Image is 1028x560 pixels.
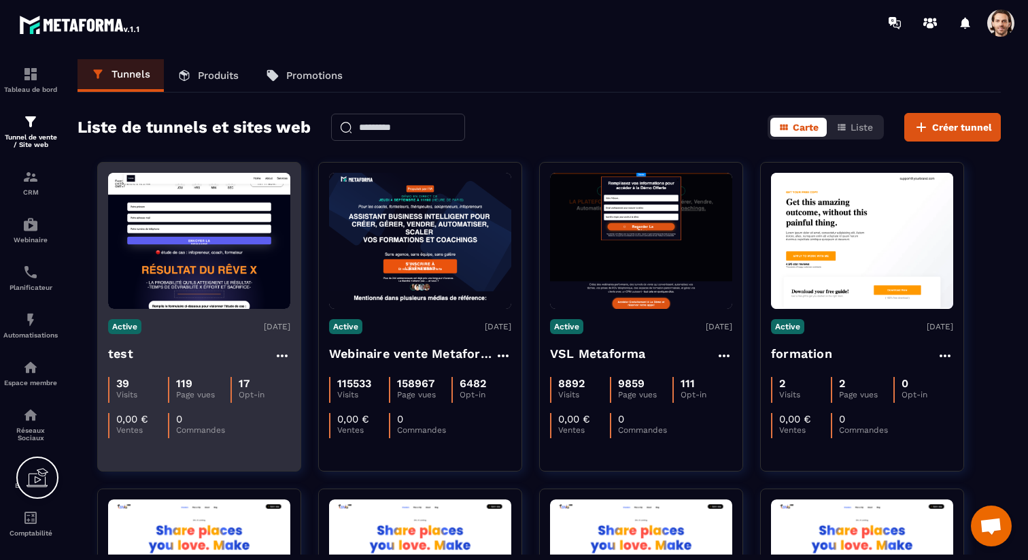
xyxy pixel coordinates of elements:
[3,529,58,537] p: Comptabilité
[779,425,831,435] p: Ventes
[176,413,182,425] p: 0
[286,69,343,82] p: Promotions
[3,86,58,93] p: Tableau de bord
[3,427,58,442] p: Réseaux Sociaux
[558,425,610,435] p: Ventes
[3,499,58,547] a: accountantaccountantComptabilité
[618,413,624,425] p: 0
[3,236,58,244] p: Webinaire
[902,390,953,399] p: Opt-in
[839,390,893,399] p: Page vues
[397,413,403,425] p: 0
[22,216,39,233] img: automations
[116,390,168,399] p: Visits
[3,397,58,452] a: social-networksocial-networkRéseaux Sociaux
[176,390,230,399] p: Page vues
[706,322,732,331] p: [DATE]
[3,188,58,196] p: CRM
[3,331,58,339] p: Automatisations
[618,390,672,399] p: Page vues
[337,390,389,399] p: Visits
[78,114,311,141] h2: Liste de tunnels et sites web
[971,506,1012,546] a: Ouvrir le chat
[839,425,891,435] p: Commandes
[558,390,610,399] p: Visits
[3,103,58,159] a: formationformationTunnel de vente / Site web
[176,377,192,390] p: 119
[22,359,39,376] img: automations
[116,425,168,435] p: Ventes
[264,322,290,331] p: [DATE]
[108,319,141,334] p: Active
[3,56,58,103] a: formationformationTableau de bord
[3,452,58,499] a: emailemailE-mailing
[828,118,881,137] button: Liste
[22,407,39,423] img: social-network
[3,349,58,397] a: automationsautomationsEspace membre
[771,319,804,334] p: Active
[779,390,831,399] p: Visits
[337,377,371,390] p: 115533
[3,482,58,489] p: E-mailing
[112,68,150,80] p: Tunnels
[337,425,389,435] p: Ventes
[397,425,449,435] p: Commandes
[3,301,58,349] a: automationsautomationsAutomatisations
[779,377,785,390] p: 2
[460,390,511,399] p: Opt-in
[550,319,583,334] p: Active
[902,377,908,390] p: 0
[3,206,58,254] a: automationsautomationsWebinaire
[329,173,511,309] img: image
[904,113,1001,142] button: Créer tunnel
[176,425,228,435] p: Commandes
[793,122,819,133] span: Carte
[839,413,845,425] p: 0
[22,169,39,185] img: formation
[198,69,239,82] p: Produits
[397,390,451,399] p: Page vues
[116,413,148,425] p: 0,00 €
[22,510,39,526] img: accountant
[22,312,39,328] img: automations
[397,377,434,390] p: 158967
[681,390,732,399] p: Opt-in
[329,319,362,334] p: Active
[108,173,290,309] img: image
[116,377,129,390] p: 39
[770,118,827,137] button: Carte
[927,322,953,331] p: [DATE]
[550,173,732,309] img: image
[239,390,290,399] p: Opt-in
[618,425,670,435] p: Commandes
[3,159,58,206] a: formationformationCRM
[3,254,58,301] a: schedulerschedulerPlanificateur
[239,377,250,390] p: 17
[851,122,873,133] span: Liste
[22,66,39,82] img: formation
[460,377,486,390] p: 6482
[839,377,845,390] p: 2
[329,344,495,363] h4: Webinaire vente Metaforma
[485,322,511,331] p: [DATE]
[681,377,695,390] p: 111
[3,133,58,148] p: Tunnel de vente / Site web
[3,284,58,291] p: Planificateur
[337,413,369,425] p: 0,00 €
[771,173,953,309] img: image
[108,344,133,363] h4: test
[164,59,252,92] a: Produits
[779,413,811,425] p: 0,00 €
[3,379,58,386] p: Espace membre
[550,344,646,363] h4: VSL Metaforma
[78,59,164,92] a: Tunnels
[558,377,585,390] p: 8892
[618,377,645,390] p: 9859
[558,413,590,425] p: 0,00 €
[22,114,39,130] img: formation
[19,12,141,37] img: logo
[932,120,992,134] span: Créer tunnel
[771,344,832,363] h4: formation
[252,59,356,92] a: Promotions
[22,264,39,280] img: scheduler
